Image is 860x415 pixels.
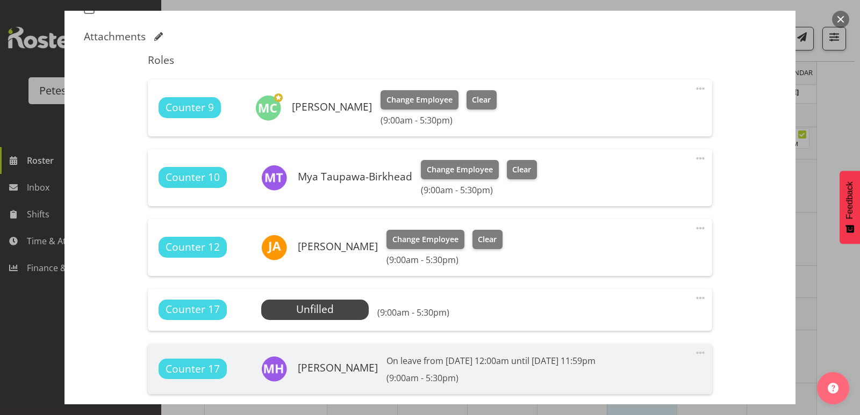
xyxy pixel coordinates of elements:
[298,362,378,374] h6: [PERSON_NAME]
[148,54,712,67] h5: Roles
[261,165,287,191] img: mya-taupawa-birkhead5814.jpg
[507,160,537,179] button: Clear
[386,230,464,249] button: Change Employee
[166,239,220,255] span: Counter 12
[845,181,855,219] span: Feedback
[427,164,493,176] span: Change Employee
[292,101,372,113] h6: [PERSON_NAME]
[392,234,458,245] span: Change Employee
[166,361,220,377] span: Counter 17
[472,230,503,249] button: Clear
[377,307,449,318] h6: (9:00am - 5:30pm)
[298,171,412,183] h6: Mya Taupawa-Birkhead
[166,302,220,317] span: Counter 17
[386,94,453,106] span: Change Employee
[386,354,596,367] p: On leave from [DATE] 12:00am until [DATE] 11:59pm
[84,30,146,43] h5: Attachments
[381,115,497,126] h6: (9:00am - 5:30pm)
[467,90,497,110] button: Clear
[840,171,860,244] button: Feedback - Show survey
[421,160,499,179] button: Change Employee
[261,356,287,382] img: mackenzie-halford4471.jpg
[255,95,281,121] img: melissa-cowen2635.jpg
[298,241,378,252] h6: [PERSON_NAME]
[512,164,531,176] span: Clear
[478,234,497,245] span: Clear
[296,302,334,316] span: Unfilled
[166,100,214,115] span: Counter 9
[166,170,220,185] span: Counter 10
[828,383,838,394] img: help-xxl-2.png
[472,94,491,106] span: Clear
[386,373,596,383] h6: (9:00am - 5:30pm)
[386,254,503,265] h6: (9:00am - 5:30pm)
[261,235,287,260] img: jeseryl-armstrong10788.jpg
[381,90,458,110] button: Change Employee
[421,185,537,195] h6: (9:00am - 5:30pm)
